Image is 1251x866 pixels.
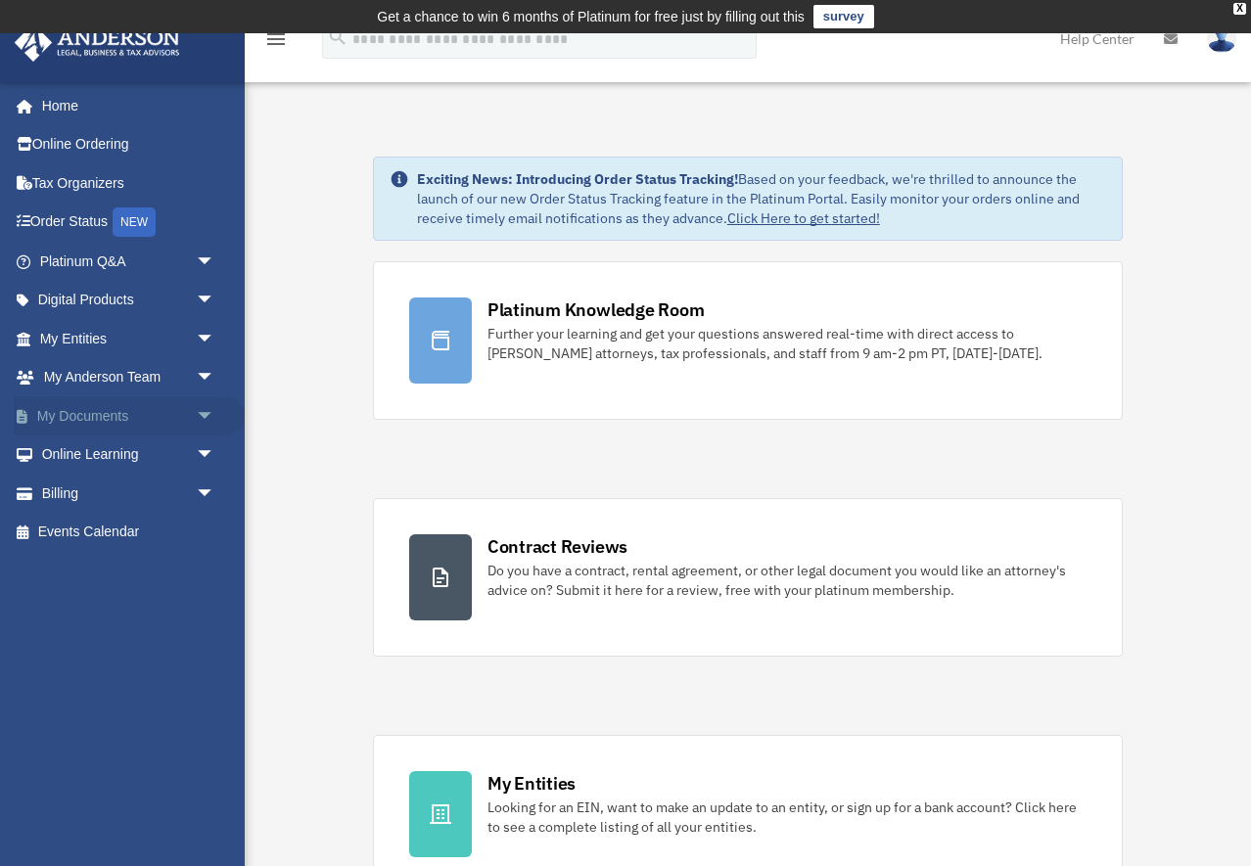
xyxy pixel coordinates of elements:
img: Anderson Advisors Platinum Portal [9,23,186,62]
span: arrow_drop_down [196,435,235,476]
span: arrow_drop_down [196,474,235,514]
img: User Pic [1207,24,1236,53]
div: Platinum Knowledge Room [487,297,705,322]
a: Digital Productsarrow_drop_down [14,281,245,320]
div: Contract Reviews [487,534,627,559]
div: Looking for an EIN, want to make an update to an entity, or sign up for a bank account? Click her... [487,798,1087,837]
a: Platinum Knowledge Room Further your learning and get your questions answered real-time with dire... [373,261,1123,420]
a: menu [264,34,288,51]
span: arrow_drop_down [196,281,235,321]
a: Online Ordering [14,125,245,164]
i: search [327,26,348,48]
a: Tax Organizers [14,163,245,203]
span: arrow_drop_down [196,242,235,282]
span: arrow_drop_down [196,396,235,436]
a: Online Learningarrow_drop_down [14,435,245,475]
i: menu [264,27,288,51]
a: Click Here to get started! [727,209,880,227]
div: NEW [113,207,156,237]
a: My Entitiesarrow_drop_down [14,319,245,358]
div: Further your learning and get your questions answered real-time with direct access to [PERSON_NAM... [487,324,1087,363]
span: arrow_drop_down [196,319,235,359]
div: close [1233,3,1246,15]
a: Platinum Q&Aarrow_drop_down [14,242,245,281]
a: Billingarrow_drop_down [14,474,245,513]
strong: Exciting News: Introducing Order Status Tracking! [417,170,738,188]
div: Do you have a contract, rental agreement, or other legal document you would like an attorney's ad... [487,561,1087,600]
a: Order StatusNEW [14,203,245,243]
a: My Documentsarrow_drop_down [14,396,245,435]
div: Get a chance to win 6 months of Platinum for free just by filling out this [377,5,805,28]
a: Contract Reviews Do you have a contract, rental agreement, or other legal document you would like... [373,498,1123,657]
a: Home [14,86,235,125]
a: survey [813,5,874,28]
div: Based on your feedback, we're thrilled to announce the launch of our new Order Status Tracking fe... [417,169,1106,228]
a: My Anderson Teamarrow_drop_down [14,358,245,397]
a: Events Calendar [14,513,245,552]
div: My Entities [487,771,576,796]
span: arrow_drop_down [196,358,235,398]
